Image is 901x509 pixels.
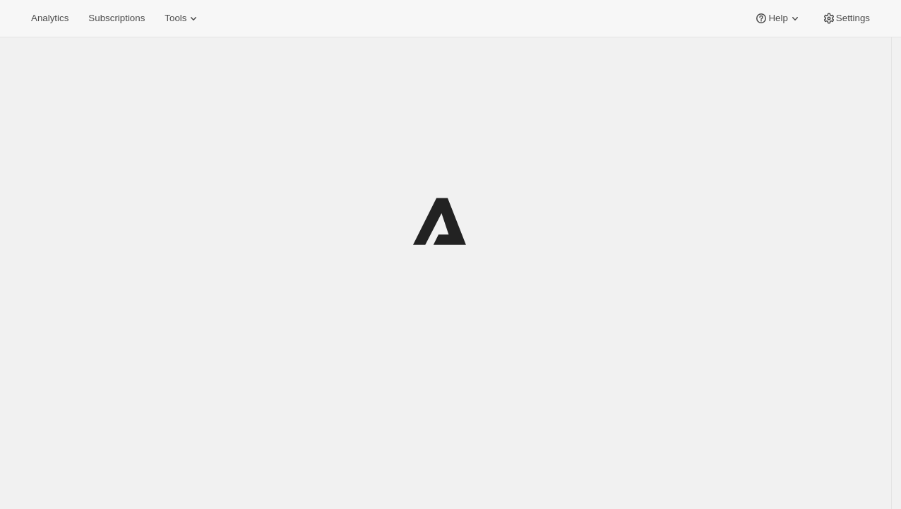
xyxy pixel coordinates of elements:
span: Help [768,13,787,24]
button: Help [746,8,810,28]
button: Analytics [23,8,77,28]
button: Subscriptions [80,8,153,28]
span: Settings [836,13,870,24]
span: Analytics [31,13,68,24]
button: Tools [156,8,209,28]
span: Tools [165,13,186,24]
button: Settings [813,8,878,28]
span: Subscriptions [88,13,145,24]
